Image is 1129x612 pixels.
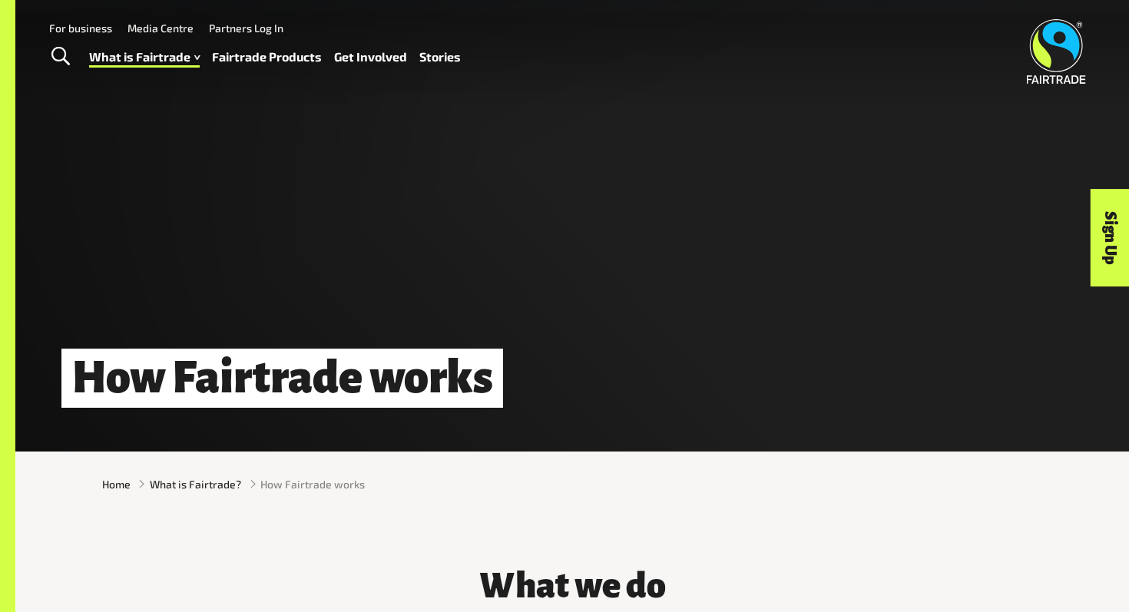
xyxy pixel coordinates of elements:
[334,46,407,68] a: Get Involved
[1027,19,1086,84] img: Fairtrade Australia New Zealand logo
[102,476,131,492] a: Home
[41,38,79,76] a: Toggle Search
[150,476,241,492] a: What is Fairtrade?
[212,46,322,68] a: Fairtrade Products
[49,22,112,35] a: For business
[127,22,194,35] a: Media Centre
[61,349,503,408] h1: How Fairtrade works
[342,567,803,605] h3: What we do
[209,22,283,35] a: Partners Log In
[419,46,461,68] a: Stories
[89,46,200,68] a: What is Fairtrade
[260,476,365,492] span: How Fairtrade works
